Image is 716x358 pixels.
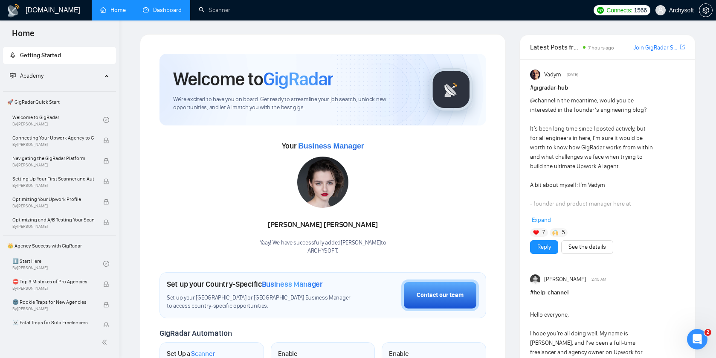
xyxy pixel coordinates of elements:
p: ARCHYSOFT . [260,247,386,255]
span: @channel [530,97,555,104]
span: By [PERSON_NAME] [12,163,94,168]
a: Reply [537,242,551,252]
span: Business Manager [298,142,364,150]
span: Optimizing and A/B Testing Your Scanner for Better Results [12,215,94,224]
button: Reply [530,240,558,254]
span: lock [103,219,109,225]
div: Contact our team [417,291,464,300]
button: setting [699,3,713,17]
img: upwork-logo.png [597,7,604,14]
span: Set up your [GEOGRAPHIC_DATA] or [GEOGRAPHIC_DATA] Business Manager to access country-specific op... [167,294,354,310]
h1: Set Up a [167,349,215,358]
span: Latest Posts from the GigRadar Community [530,42,580,52]
span: double-left [101,338,110,346]
span: check-circle [103,117,109,123]
img: logo [7,4,20,17]
span: lock [103,199,109,205]
span: lock [103,158,109,164]
span: Connects: [606,6,632,15]
span: [PERSON_NAME] [544,275,586,284]
iframe: Intercom live chat [687,329,707,349]
h1: # help-channel [530,288,685,297]
a: setting [699,7,713,14]
a: Welcome to GigRadarBy[PERSON_NAME] [12,111,103,129]
span: 🌚 Rookie Traps for New Agencies [12,298,94,306]
span: Getting Started [20,52,61,59]
span: Vadym [544,70,561,79]
span: 👑 Agency Success with GigRadar [4,237,115,254]
span: By [PERSON_NAME] [12,204,94,209]
img: gigradar-logo.png [430,68,473,111]
a: searchScanner [199,6,230,14]
img: 1706120425280-multi-189.jpg [297,157,348,208]
a: export [680,43,685,51]
span: Setting Up Your First Scanner and Auto-Bidder [12,175,94,183]
span: By [PERSON_NAME] [12,306,94,311]
span: fund-projection-screen [10,73,16,79]
span: Connecting Your Upwork Agency to GigRadar [12,134,94,142]
h1: Welcome to [173,67,333,90]
img: ❤️ [533,230,539,236]
a: 1️⃣ Start HereBy[PERSON_NAME] [12,254,103,273]
span: 7 [542,228,545,237]
span: export [680,44,685,50]
span: 1566 [634,6,647,15]
span: We're excited to have you on board. Get ready to streamline your job search, unlock new opportuni... [173,96,416,112]
span: ⛔ Top 3 Mistakes of Pro Agencies [12,277,94,286]
a: See the details [568,242,606,252]
span: 2:45 AM [591,276,606,283]
span: By [PERSON_NAME] [12,183,94,188]
span: 7 hours ago [588,45,614,51]
img: Vadym [530,70,540,80]
span: lock [103,137,109,143]
button: See the details [561,240,613,254]
span: Expand [532,216,551,224]
span: Home [5,27,41,45]
span: Your [282,141,364,151]
h1: # gigradar-hub [530,83,685,93]
span: Academy [10,72,43,79]
span: Scanner [191,349,215,358]
span: Academy [20,72,43,79]
div: [PERSON_NAME] [PERSON_NAME] [260,218,386,232]
span: user [658,7,664,13]
span: By [PERSON_NAME] [12,224,94,229]
span: lock [103,302,109,308]
span: 2 [704,329,711,336]
span: check-circle [103,261,109,267]
span: 🚀 GigRadar Quick Start [4,93,115,111]
a: homeHome [100,6,126,14]
li: Getting Started [3,47,116,64]
span: ☠️ Fatal Traps for Solo Freelancers [12,318,94,327]
h1: Set up your Country-Specific [167,279,323,289]
img: 🙌 [552,230,558,236]
span: lock [103,281,109,287]
span: Navigating the GigRadar Platform [12,154,94,163]
div: Yaay! We have successfully added [PERSON_NAME] to [260,239,386,255]
span: rocket [10,52,16,58]
span: Business Manager [262,279,323,289]
span: [DATE] [567,71,578,79]
button: Contact our team [401,279,479,311]
a: dashboardDashboard [143,6,182,14]
span: lock [103,178,109,184]
img: Akshay Purohit [530,274,540,285]
span: setting [699,7,712,14]
a: Join GigRadar Slack Community [633,43,678,52]
span: By [PERSON_NAME] [12,286,94,291]
span: By [PERSON_NAME] [12,142,94,147]
span: GigRadar [263,67,333,90]
span: lock [103,322,109,328]
span: GigRadar Automation [159,329,232,338]
span: 5 [562,228,565,237]
span: Optimizing Your Upwork Profile [12,195,94,204]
